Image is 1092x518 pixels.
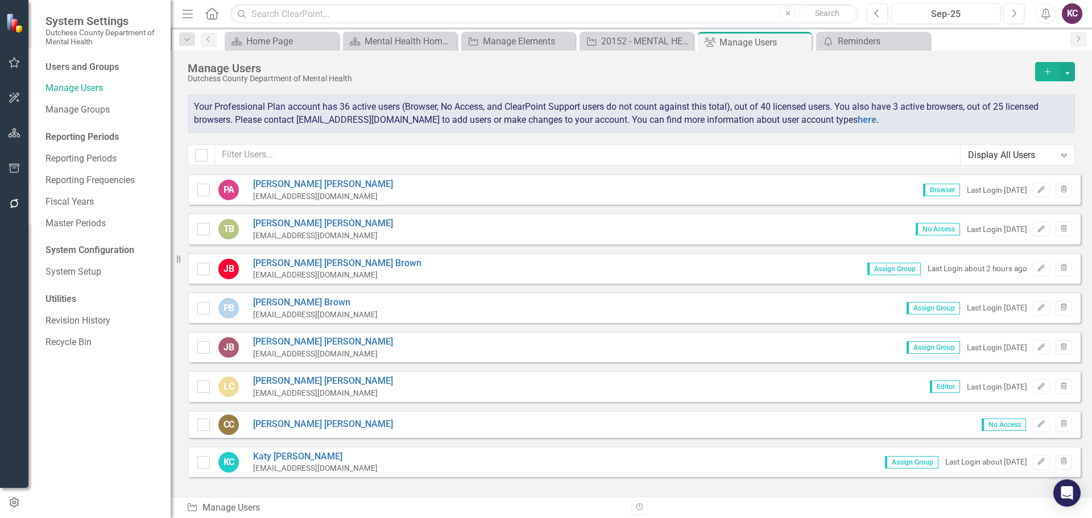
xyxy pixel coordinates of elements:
[483,34,572,48] div: Manage Elements
[187,502,623,515] div: Manage Users
[819,34,927,48] a: Reminders
[188,62,1029,74] div: Manage Users
[194,101,1039,125] span: Your Professional Plan account has 36 active users (Browser, No Access, and ClearPoint Support us...
[45,244,159,257] div: System Configuration
[967,185,1027,196] div: Last Login [DATE]
[967,342,1027,353] div: Last Login [DATE]
[45,314,159,328] a: Revision History
[930,380,960,393] span: Editor
[253,257,421,270] a: [PERSON_NAME] [PERSON_NAME] Brown
[799,6,855,22] button: Search
[858,114,876,125] a: here
[45,266,159,279] a: System Setup
[253,418,393,431] a: [PERSON_NAME] [PERSON_NAME]
[45,61,159,74] div: Users and Groups
[45,217,159,230] a: Master Periods
[218,259,239,279] div: JB
[45,82,159,95] a: Manage Users
[45,152,159,165] a: Reporting Periods
[253,296,378,309] a: [PERSON_NAME] Brown
[45,28,159,47] small: Dutchess County Department of Mental Health
[253,217,393,230] a: [PERSON_NAME] [PERSON_NAME]
[885,456,938,469] span: Assign Group
[253,309,378,320] div: [EMAIL_ADDRESS][DOMAIN_NAME]
[365,34,454,48] div: Mental Health Home Page
[928,263,1027,274] div: Last Login about 2 hours ago
[1053,479,1081,507] div: Open Intercom Messenger
[218,180,239,200] div: PA
[253,230,393,241] div: [EMAIL_ADDRESS][DOMAIN_NAME]
[253,191,393,202] div: [EMAIL_ADDRESS][DOMAIN_NAME]
[601,34,690,48] div: 20152 - MENTAL HEALTH AMERICA OF DUTCHESS COUNTY, INC. - OASAS SAFA
[867,263,921,275] span: Assign Group
[464,34,572,48] a: Manage Elements
[582,34,690,48] a: 20152 - MENTAL HEALTH AMERICA OF DUTCHESS COUNTY, INC. - OASAS SAFA
[253,270,421,280] div: [EMAIL_ADDRESS][DOMAIN_NAME]
[945,457,1027,467] div: Last Login about [DATE]
[253,375,393,388] a: [PERSON_NAME] [PERSON_NAME]
[895,7,996,21] div: Sep-25
[253,178,393,191] a: [PERSON_NAME] [PERSON_NAME]
[907,302,960,314] span: Assign Group
[982,418,1026,431] span: No Access
[218,415,239,435] div: CC
[45,336,159,349] a: Recycle Bin
[218,219,239,239] div: TB
[968,148,1055,161] div: Display All Users
[188,74,1029,83] div: Dutchess County Department of Mental Health
[253,349,393,359] div: [EMAIL_ADDRESS][DOMAIN_NAME]
[253,450,378,463] a: Katy [PERSON_NAME]
[6,13,26,33] img: ClearPoint Strategy
[230,4,858,24] input: Search ClearPoint...
[719,35,809,49] div: Manage Users
[218,452,239,473] div: KC
[253,463,378,474] div: [EMAIL_ADDRESS][DOMAIN_NAME]
[923,184,960,196] span: Browser
[967,382,1027,392] div: Last Login [DATE]
[218,337,239,358] div: JB
[346,34,454,48] a: Mental Health Home Page
[45,14,159,28] span: System Settings
[218,376,239,397] div: LC
[45,103,159,117] a: Manage Groups
[967,302,1027,313] div: Last Login [DATE]
[967,224,1027,235] div: Last Login [DATE]
[891,3,1000,24] button: Sep-25
[253,388,393,399] div: [EMAIL_ADDRESS][DOMAIN_NAME]
[815,9,839,18] span: Search
[1062,3,1082,24] button: KC
[214,144,961,165] input: Filter Users...
[45,196,159,209] a: Fiscal Years
[253,335,393,349] a: [PERSON_NAME] [PERSON_NAME]
[227,34,336,48] a: Home Page
[246,34,336,48] div: Home Page
[916,223,960,235] span: No Access
[45,174,159,187] a: Reporting Frequencies
[838,34,927,48] div: Reminders
[45,131,159,144] div: Reporting Periods
[45,293,159,306] div: Utilities
[218,298,239,318] div: PB
[907,341,960,354] span: Assign Group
